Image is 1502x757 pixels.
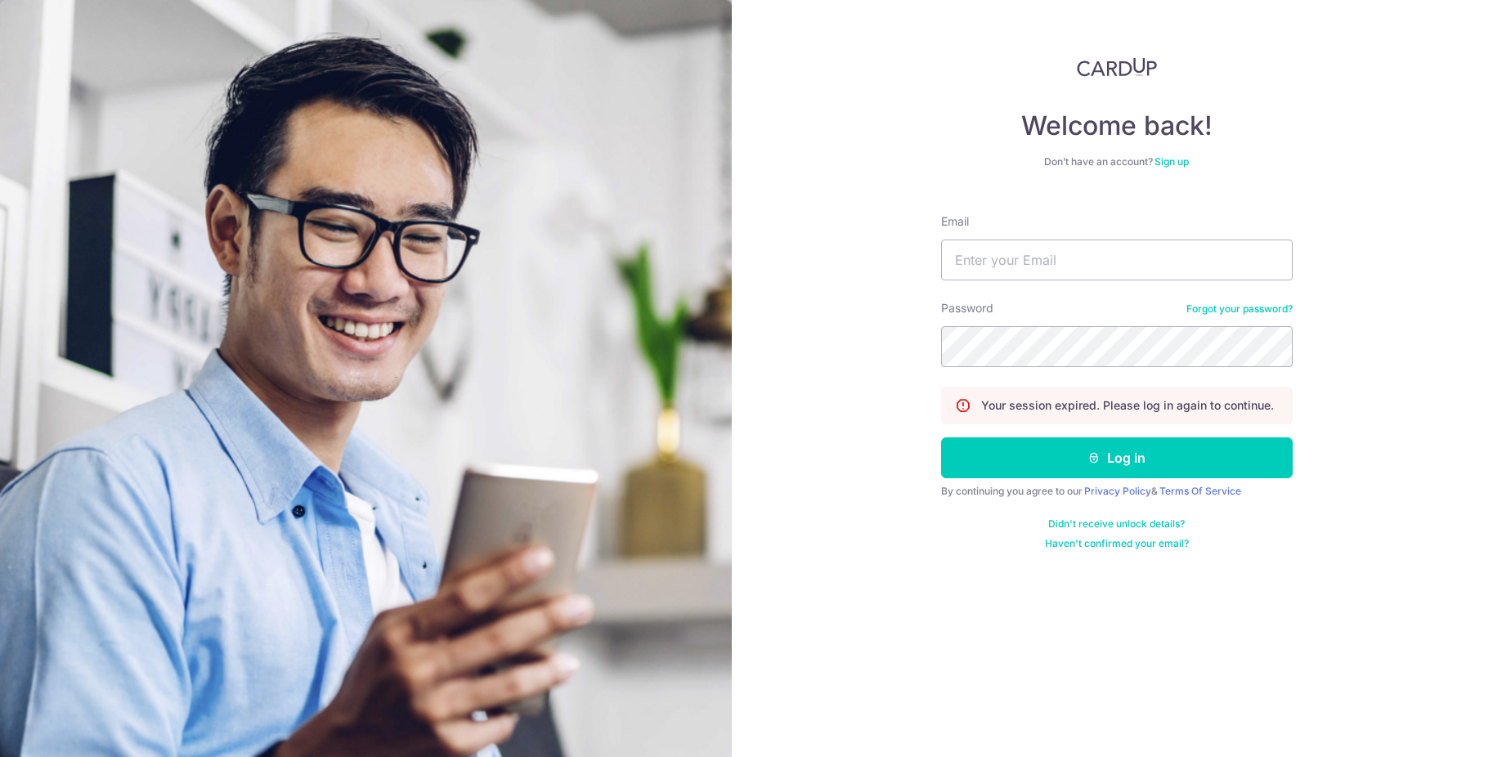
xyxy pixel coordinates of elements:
[1084,485,1151,497] a: Privacy Policy
[941,213,969,230] label: Email
[941,155,1293,168] div: Don’t have an account?
[941,300,993,316] label: Password
[1155,155,1189,168] a: Sign up
[1048,517,1185,531] a: Didn't receive unlock details?
[981,397,1274,414] p: Your session expired. Please log in again to continue.
[1186,302,1293,316] a: Forgot your password?
[1077,57,1157,77] img: CardUp Logo
[941,437,1293,478] button: Log in
[941,485,1293,498] div: By continuing you agree to our &
[941,110,1293,142] h4: Welcome back!
[1159,485,1241,497] a: Terms Of Service
[1045,537,1189,550] a: Haven't confirmed your email?
[941,240,1293,280] input: Enter your Email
